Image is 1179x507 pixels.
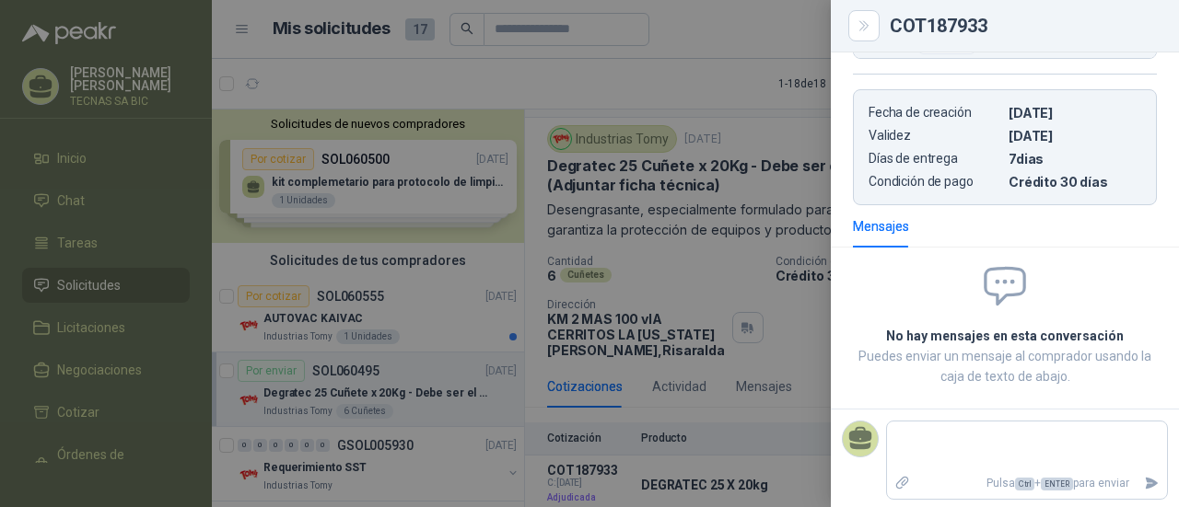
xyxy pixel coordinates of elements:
p: Crédito 30 días [1009,174,1141,190]
h2: No hay mensajes en esta conversación [853,326,1157,346]
p: Validez [869,128,1001,144]
div: Mensajes [853,216,909,236]
p: [DATE] [1009,105,1141,121]
button: Close [853,15,875,37]
span: Ctrl [1015,478,1034,490]
p: Condición de pago [869,174,1001,190]
span: ENTER [1041,478,1073,490]
div: COT187933 [890,17,1157,35]
p: Fecha de creación [869,105,1001,121]
p: Puedes enviar un mensaje al comprador usando la caja de texto de abajo. [853,346,1157,386]
p: [DATE] [1009,128,1141,144]
p: Pulsa + para enviar [918,467,1138,500]
p: 7 dias [1009,151,1141,167]
button: Enviar [1137,467,1167,500]
p: Días de entrega [869,151,1001,167]
label: Adjuntar archivos [887,467,918,500]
